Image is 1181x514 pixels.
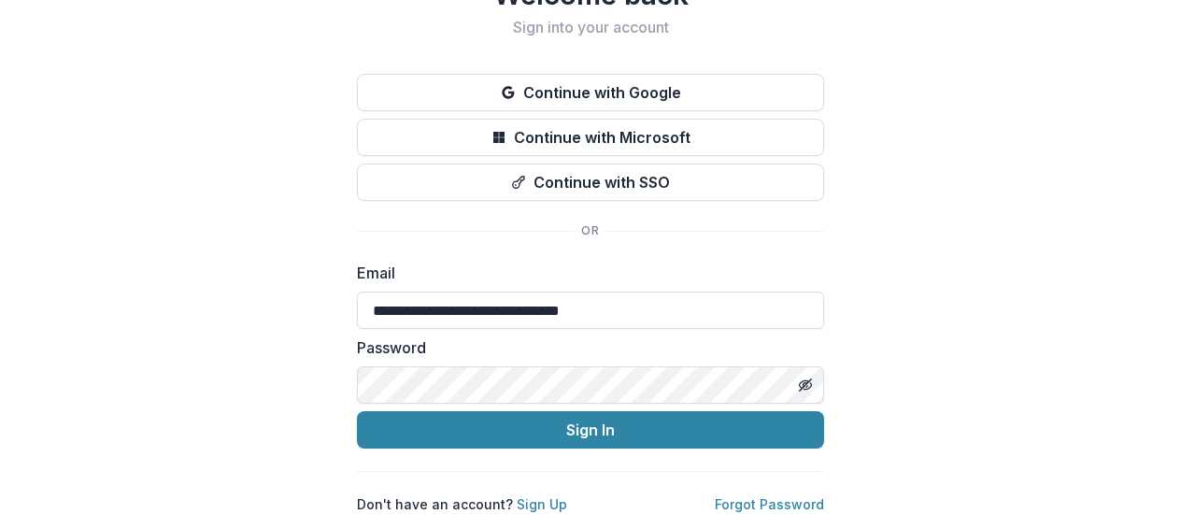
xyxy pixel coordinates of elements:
button: Toggle password visibility [790,370,820,400]
p: Don't have an account? [357,494,567,514]
a: Forgot Password [715,496,824,512]
button: Continue with Microsoft [357,119,824,156]
button: Sign In [357,411,824,449]
label: Email [357,262,813,284]
label: Password [357,336,813,359]
button: Continue with SSO [357,164,824,201]
a: Sign Up [517,496,567,512]
button: Continue with Google [357,74,824,111]
h2: Sign into your account [357,19,824,36]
